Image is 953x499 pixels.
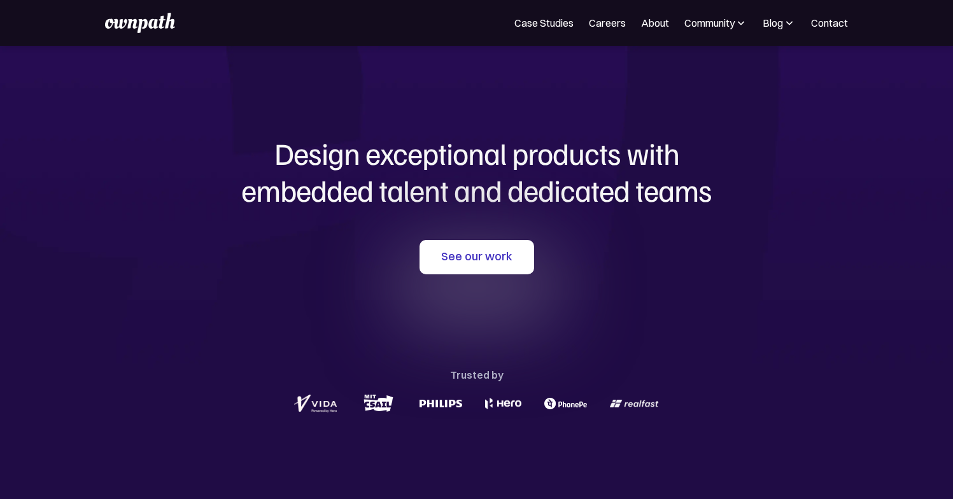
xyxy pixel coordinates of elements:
h1: Design exceptional products with embedded talent and dedicated teams [171,135,782,208]
div: Community [684,15,747,31]
div: Blog [763,15,783,31]
a: Case Studies [514,15,574,31]
a: Contact [811,15,848,31]
div: Community [684,15,735,31]
div: Blog [763,15,796,31]
a: Careers [589,15,626,31]
a: See our work [420,240,534,274]
div: Trusted by [450,366,504,384]
a: About [641,15,669,31]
